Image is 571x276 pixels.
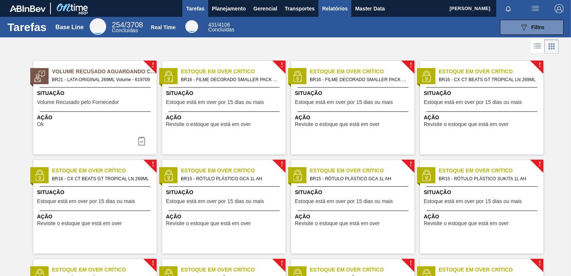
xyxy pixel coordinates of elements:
[166,221,251,226] span: Revisite o estoque que está em over
[52,76,151,84] span: BR21 - LATA ORIGINAL 269ML Volume - 619709
[292,71,303,82] img: status
[181,175,280,183] span: BR15 - RÓTULO PLÁSTICO GCA 1L AH
[253,4,277,13] span: Gerencial
[295,188,413,196] span: Situação
[152,261,154,266] span: !
[424,114,541,122] span: Ação
[285,4,315,13] span: Transportes
[439,167,543,175] span: Estoque em Over Crítico
[90,18,106,35] div: Base Line
[181,68,285,76] span: Estoque em Over Crítico
[52,68,157,76] span: Volume Recusado Aguardando Ciência
[166,122,251,127] span: Revisite o estoque que está em over
[439,76,537,84] span: BR16 - CX CT BEATS GT TROPICAL LN 269ML
[208,22,234,32] div: Real Time
[424,199,522,204] span: Estoque está em over por 15 dias ou mais
[37,221,122,226] span: Revisite o estoque que está em over
[166,114,284,122] span: Ação
[295,99,393,105] span: Estoque está em over por 15 dias ou mais
[410,261,412,266] span: !
[208,22,230,28] span: / 4106
[538,62,541,68] span: !
[37,199,135,204] span: Estoque está em over por 15 dias ou mais
[500,20,564,35] button: Filtro
[424,122,509,127] span: Revisite o estoque que está em over
[10,5,46,12] img: TNhmsLtSVTkK8tSr43FrP2fwEKptu5GPRR3wAAAABJRU5ErkJggg==
[34,71,45,82] img: status
[133,134,151,148] button: icon-task-complete
[166,199,264,204] span: Estoque está em over por 15 dias ou mais
[166,188,284,196] span: Situação
[555,4,564,13] img: Logout
[112,22,143,33] div: Base Line
[55,24,84,31] div: Base Line
[531,4,540,13] img: userActions
[310,68,414,76] span: Estoque em Over Crítico
[322,4,348,13] span: Relatórios
[295,199,393,204] span: Estoque está em over por 15 dias ou mais
[281,62,283,68] span: !
[281,261,283,266] span: !
[181,167,285,175] span: Estoque em Over Crítico
[410,62,412,68] span: !
[531,24,544,30] span: Filtro
[181,76,280,84] span: BR16 - FILME DECORADO SMALLER PACK 269ML
[166,99,264,105] span: Estoque está em over por 15 dias ou mais
[37,99,119,105] span: Volume Recusado pelo Fornecedor
[295,213,413,221] span: Ação
[292,170,303,181] img: status
[166,213,284,221] span: Ação
[37,188,155,196] span: Situação
[37,114,155,122] span: Ação
[212,4,246,13] span: Planejamento
[421,71,432,82] img: status
[112,21,124,29] span: 254
[133,134,151,148] div: Completar tarefa: 29942465
[424,188,541,196] span: Situação
[531,39,544,53] div: Visão em Lista
[538,261,541,266] span: !
[310,266,414,274] span: Estoque em Over Crítico
[163,71,174,82] img: status
[295,221,380,226] span: Revisite o estoque que está em over
[310,175,408,183] span: BR15 - RÓTULO PLÁSTICO GCA 1L AH
[295,114,413,122] span: Ação
[137,137,146,145] img: icon-task-complete
[439,266,543,274] span: Estoque em Over Crítico
[208,22,217,28] span: 431
[424,213,541,221] span: Ação
[152,162,154,167] span: !
[424,99,522,105] span: Estoque está em over por 15 dias ou mais
[538,162,541,167] span: !
[424,89,541,97] span: Situação
[295,89,413,97] span: Situação
[181,266,285,274] span: Estoque em Over Crítico
[544,39,559,53] div: Visão em Cards
[163,170,174,181] img: status
[52,266,157,274] span: Estoque em Over Crítico
[410,162,412,167] span: !
[355,4,385,13] span: Master Data
[439,68,543,76] span: Estoque em Over Crítico
[166,89,284,97] span: Situação
[439,175,537,183] span: BR15 - RÓTULO PLÁSTICO SUKITA 1L AH
[112,27,138,33] span: Concluídas
[151,24,176,30] div: Real Time
[7,23,47,31] h1: Tarefas
[208,27,234,33] span: Concluídas
[37,122,44,127] span: Ok
[310,76,408,84] span: BR16 - FILME DECORADO SMALLER PACK 269ML
[186,4,204,13] span: Tarefas
[152,62,154,68] span: !
[34,170,45,181] img: status
[424,221,509,226] span: Revisite o estoque que está em over
[496,3,520,14] button: Notificações
[310,167,414,175] span: Estoque em Over Crítico
[295,122,380,127] span: Revisite o estoque que está em over
[52,167,157,175] span: Estoque em Over Crítico
[281,162,283,167] span: !
[37,89,155,97] span: Situação
[52,175,151,183] span: BR16 - CX CT BEATS GT TROPICAL LN 269ML
[37,213,155,221] span: Ação
[185,20,198,33] div: Real Time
